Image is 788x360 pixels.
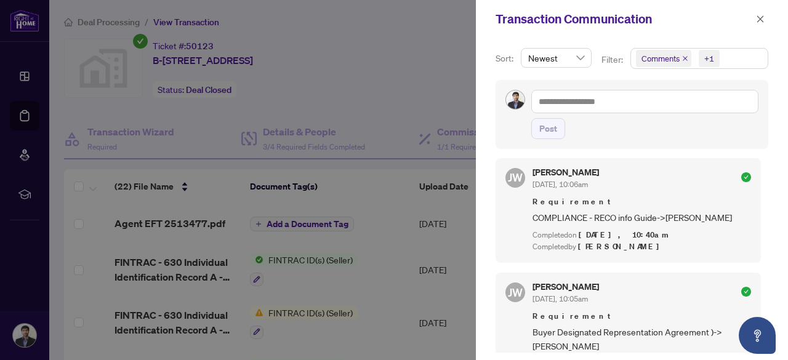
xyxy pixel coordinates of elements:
span: close [756,15,765,23]
div: Completed on [533,230,751,241]
div: Completed by [533,241,751,253]
span: [PERSON_NAME] [578,241,666,252]
span: Requirement [533,196,751,208]
span: Comments [636,50,691,67]
span: Newest [528,49,584,67]
img: Profile Icon [506,90,525,109]
button: Open asap [739,317,776,354]
span: check-circle [741,287,751,297]
span: [DATE], 10:40am [579,230,670,240]
span: Requirement [533,310,751,322]
span: [DATE], 10:06am [533,180,588,189]
h5: [PERSON_NAME] [533,168,599,177]
span: Comments [641,52,680,65]
span: JW [508,169,523,186]
span: COMPLIANCE - RECO info Guide->[PERSON_NAME] [533,210,751,225]
div: +1 [704,52,714,65]
button: Post [531,118,565,139]
span: Buyer Designated Representation Agreement )->[PERSON_NAME] [533,325,751,354]
p: Filter: [601,53,625,66]
p: Sort: [496,52,516,65]
div: Transaction Communication [496,10,752,28]
span: [DATE], 10:05am [533,294,588,303]
span: JW [508,284,523,301]
h5: [PERSON_NAME] [533,282,599,291]
span: close [682,55,688,62]
span: check-circle [741,172,751,182]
